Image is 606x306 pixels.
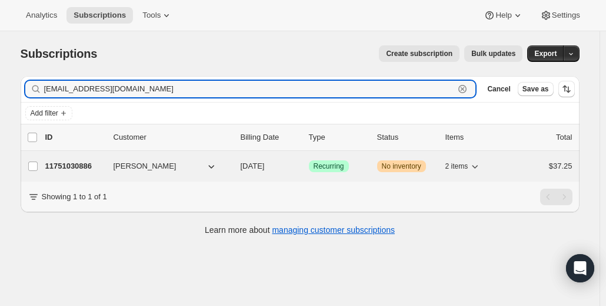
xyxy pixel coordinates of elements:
span: Recurring [314,162,344,171]
p: 11751030886 [45,160,104,172]
a: managing customer subscriptions [272,225,395,235]
button: Sort the results [558,81,575,97]
span: Subscriptions [21,47,98,60]
div: Open Intercom Messenger [566,254,594,282]
p: Status [377,131,436,143]
button: Analytics [19,7,64,24]
button: Help [477,7,530,24]
button: Bulk updates [464,45,522,62]
button: Settings [533,7,587,24]
span: Create subscription [386,49,452,58]
span: Analytics [26,11,57,20]
button: Save as [518,82,554,96]
span: 2 items [445,162,468,171]
div: Type [309,131,368,143]
span: Save as [522,84,549,94]
p: Learn more about [205,224,395,236]
p: Customer [114,131,231,143]
button: Tools [135,7,179,24]
p: Billing Date [241,131,299,143]
nav: Pagination [540,189,572,205]
button: 2 items [445,158,481,175]
span: Help [495,11,511,20]
button: Clear [457,83,468,95]
span: Cancel [487,84,510,94]
button: Subscriptions [66,7,133,24]
button: [PERSON_NAME] [106,157,224,176]
span: Add filter [31,108,58,118]
input: Filter subscribers [44,81,455,97]
button: Add filter [25,106,72,120]
span: [DATE] [241,162,265,170]
p: Total [556,131,572,143]
p: ID [45,131,104,143]
button: Create subscription [379,45,460,62]
span: Settings [552,11,580,20]
div: 11751030886[PERSON_NAME][DATE]SuccessRecurringWarningNo inventory2 items$37.25 [45,158,572,175]
button: Cancel [482,82,515,96]
span: [PERSON_NAME] [114,160,177,172]
span: Bulk updates [471,49,515,58]
div: IDCustomerBilling DateTypeStatusItemsTotal [45,131,572,143]
span: Export [534,49,557,58]
span: Subscriptions [74,11,126,20]
span: No inventory [382,162,421,171]
span: $37.25 [549,162,572,170]
p: Showing 1 to 1 of 1 [42,191,107,203]
button: Export [527,45,564,62]
span: Tools [142,11,161,20]
div: Items [445,131,504,143]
